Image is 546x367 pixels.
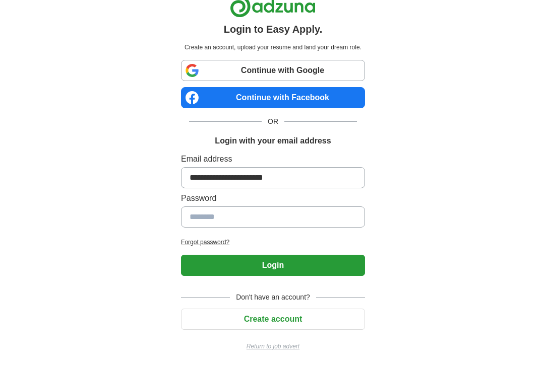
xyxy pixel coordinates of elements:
[181,153,365,165] label: Email address
[224,22,323,37] h1: Login to Easy Apply.
[181,192,365,204] label: Password
[215,135,331,147] h1: Login with your email address
[181,342,365,351] a: Return to job advert
[230,292,316,303] span: Don't have an account?
[181,255,365,276] button: Login
[181,87,365,108] a: Continue with Facebook
[262,116,284,127] span: OR
[181,60,365,81] a: Continue with Google
[181,238,365,247] a: Forgot password?
[183,43,363,52] p: Create an account, upload your resume and land your dream role.
[181,309,365,330] button: Create account
[181,315,365,323] a: Create account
